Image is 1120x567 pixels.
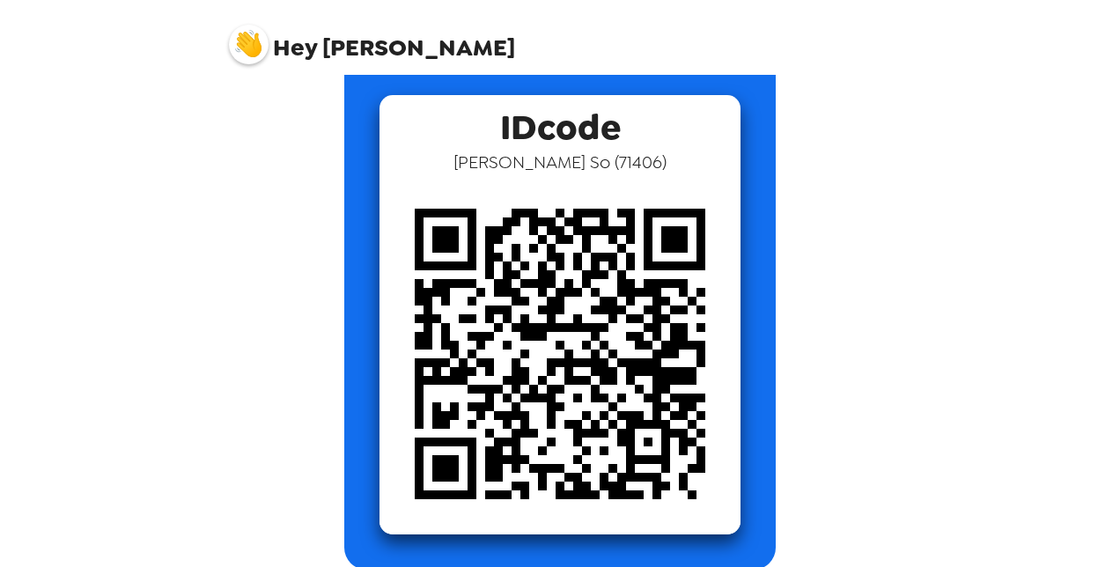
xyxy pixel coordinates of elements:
span: [PERSON_NAME] So ( 71406 ) [453,151,667,173]
img: qr code [379,173,741,534]
span: IDcode [500,95,621,151]
span: [PERSON_NAME] [229,16,515,60]
img: profile pic [229,25,269,64]
span: Hey [273,32,317,63]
